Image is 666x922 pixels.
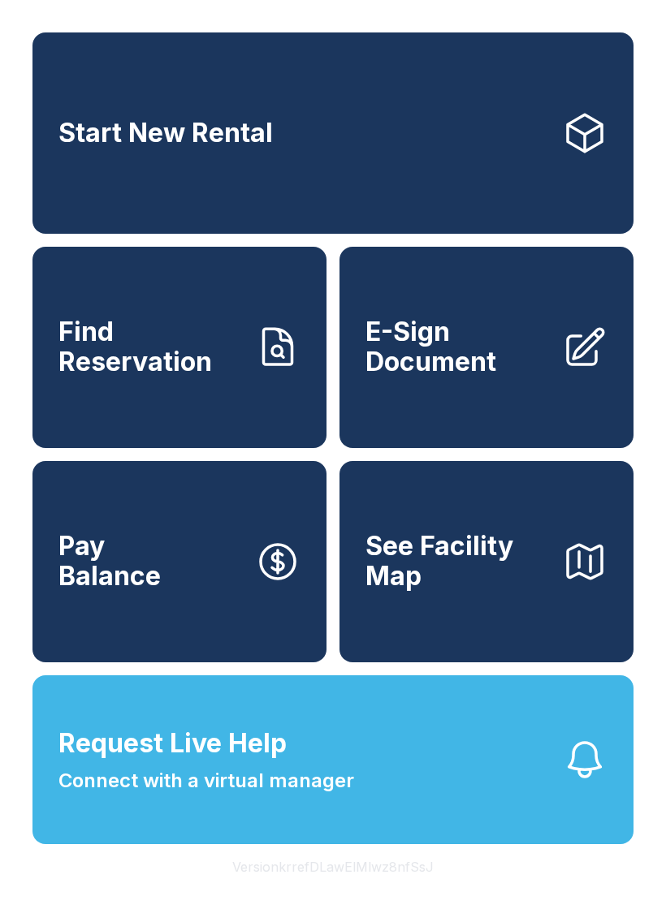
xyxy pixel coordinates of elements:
span: Find Reservation [58,317,242,377]
a: E-Sign Document [339,247,634,448]
button: PayBalance [32,461,327,662]
button: VersionkrrefDLawElMlwz8nfSsJ [219,844,447,890]
a: Start New Rental [32,32,634,234]
a: Find Reservation [32,247,327,448]
span: Connect with a virtual manager [58,766,354,795]
button: Request Live HelpConnect with a virtual manager [32,675,634,844]
span: Request Live Help [58,724,287,763]
span: E-Sign Document [365,317,549,377]
span: Start New Rental [58,118,273,149]
button: See Facility Map [339,461,634,662]
span: Pay Balance [58,532,161,591]
span: See Facility Map [365,532,549,591]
